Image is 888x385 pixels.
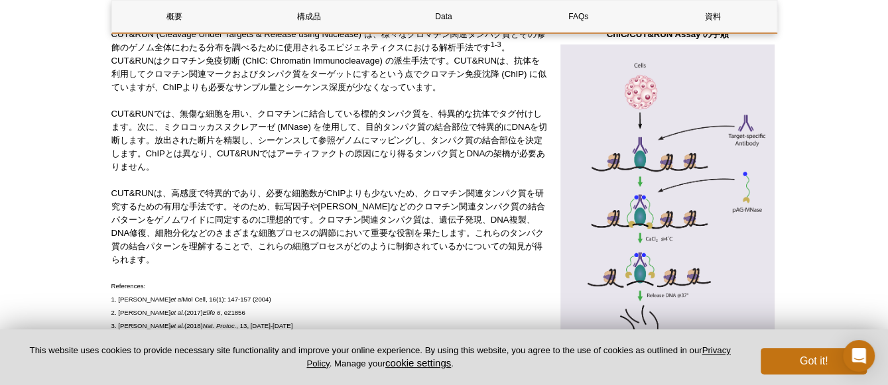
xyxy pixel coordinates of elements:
em: Elife 6 [203,309,221,316]
div: Open Intercom Messenger [843,340,875,372]
em: Nat. Protoc. [203,322,237,329]
p: CUT&RUNは、高感度で特異的であり、必要な細胞数がChIPよりも少ないため、クロマチン関連タンパク質を研究するための有用な手法です。そのため、転写因子や[PERSON_NAME]などのクロマ... [111,187,548,266]
a: Data [381,1,506,32]
a: 概要 [112,1,237,32]
p: CUT&RUNでは、無傷な細胞を用い、クロマチンに結合している標的タンパク質を、特異的な抗体でタグ付けします。次に、ミクロコッカスヌクレアーゼ (MNase) を使用して、目的タンパク質の結合部... [111,107,548,174]
p: CUT&RUN (Cleavage Under Targets & Release using Nuclease) は、様々なクロマチン関連タンパク質とその修飾のゲノム全体にわたる分布を調べるた... [111,28,548,94]
a: FAQs [516,1,641,32]
p: This website uses cookies to provide necessary site functionality and improve your online experie... [21,345,739,370]
em: et al. [170,322,184,329]
button: Got it! [761,348,867,374]
strong: ChIC/CUT&RUN Assay の手順 [606,29,728,39]
button: cookie settings [385,357,451,368]
em: et al. [170,309,184,316]
a: Privacy Policy [306,345,730,368]
a: 構成品 [247,1,371,32]
em: et al [170,296,182,303]
a: 資料 [651,1,775,32]
p: References: 1. [PERSON_NAME] Mol Cell, 16(1): 147-157 (2004) 2. [PERSON_NAME] (2017) , e21856 3. ... [111,280,548,333]
sup: 1-3 [491,40,501,48]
